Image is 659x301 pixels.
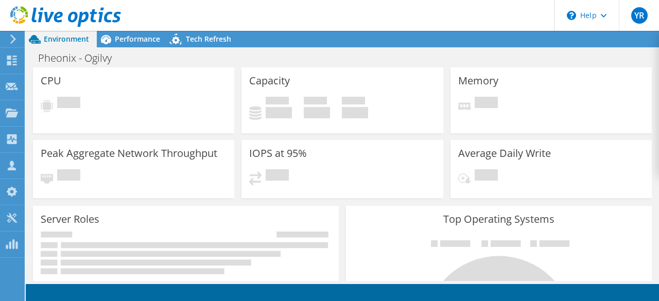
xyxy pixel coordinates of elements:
[266,169,289,183] span: Pending
[57,169,80,183] span: Pending
[115,34,160,44] span: Performance
[475,169,498,183] span: Pending
[249,75,290,86] h3: Capacity
[41,214,99,225] h3: Server Roles
[475,97,498,111] span: Pending
[304,107,330,118] h4: 0 GiB
[304,97,327,107] span: Free
[57,97,80,111] span: Pending
[33,52,128,64] h1: Pheonix - Ogilvy
[41,75,61,86] h3: CPU
[567,11,576,20] svg: \n
[249,148,307,159] h3: IOPS at 95%
[266,97,289,107] span: Used
[342,107,368,118] h4: 0 GiB
[458,75,498,86] h3: Memory
[186,34,231,44] span: Tech Refresh
[458,148,551,159] h3: Average Daily Write
[41,148,217,159] h3: Peak Aggregate Network Throughput
[631,7,648,24] span: YR
[354,214,644,225] h3: Top Operating Systems
[44,34,89,44] span: Environment
[266,107,292,118] h4: 0 GiB
[342,97,365,107] span: Total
